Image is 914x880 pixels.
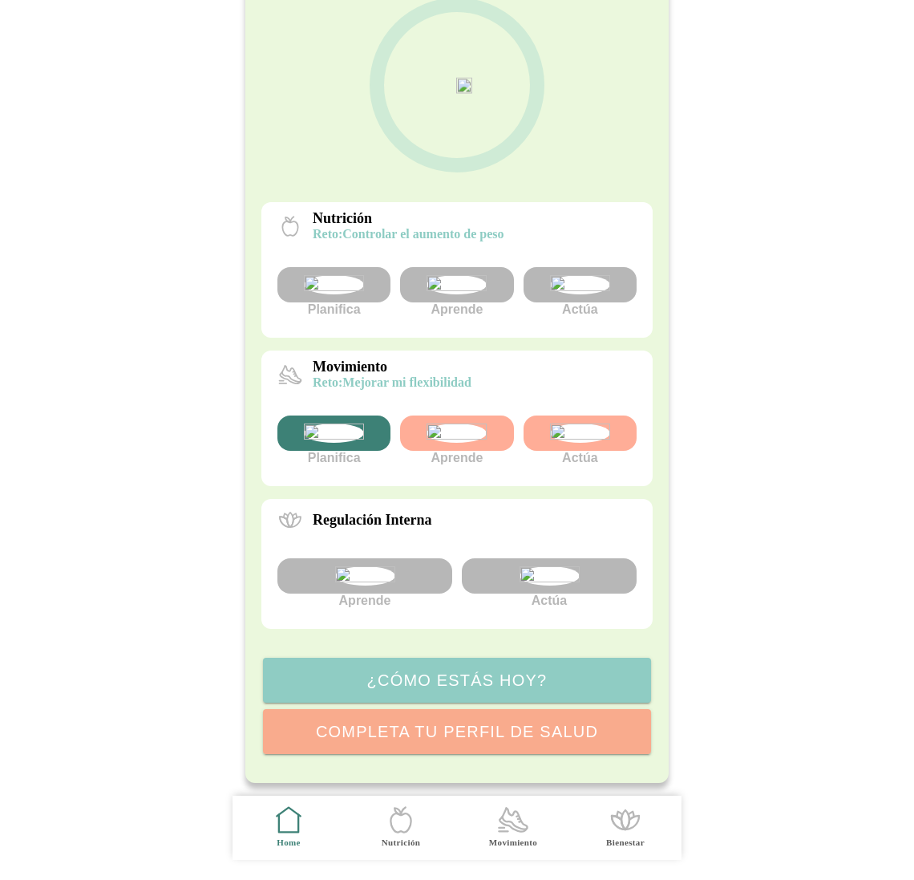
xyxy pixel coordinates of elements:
[524,416,637,465] div: Actúa
[263,709,651,754] ion-button: Completa tu perfil de salud
[400,416,513,465] div: Aprende
[277,416,390,465] div: Planifica
[263,658,651,703] ion-button: ¿Cómo estás hoy?
[277,558,452,608] div: Aprende
[313,359,471,375] p: Movimiento
[277,837,301,849] ion-label: Home
[313,210,504,227] p: Nutrición
[313,512,432,529] p: Regulación Interna
[313,227,342,241] span: reto:
[382,837,420,849] ion-label: Nutrición
[462,558,637,608] div: Actúa
[277,267,390,317] div: Planifica
[400,267,513,317] div: Aprende
[489,837,537,849] ion-label: Movimiento
[313,227,504,241] p: Controlar el aumento de peso
[313,375,471,390] p: Mejorar mi flexibilidad
[313,375,342,389] span: reto:
[524,267,637,317] div: Actúa
[606,837,645,849] ion-label: Bienestar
